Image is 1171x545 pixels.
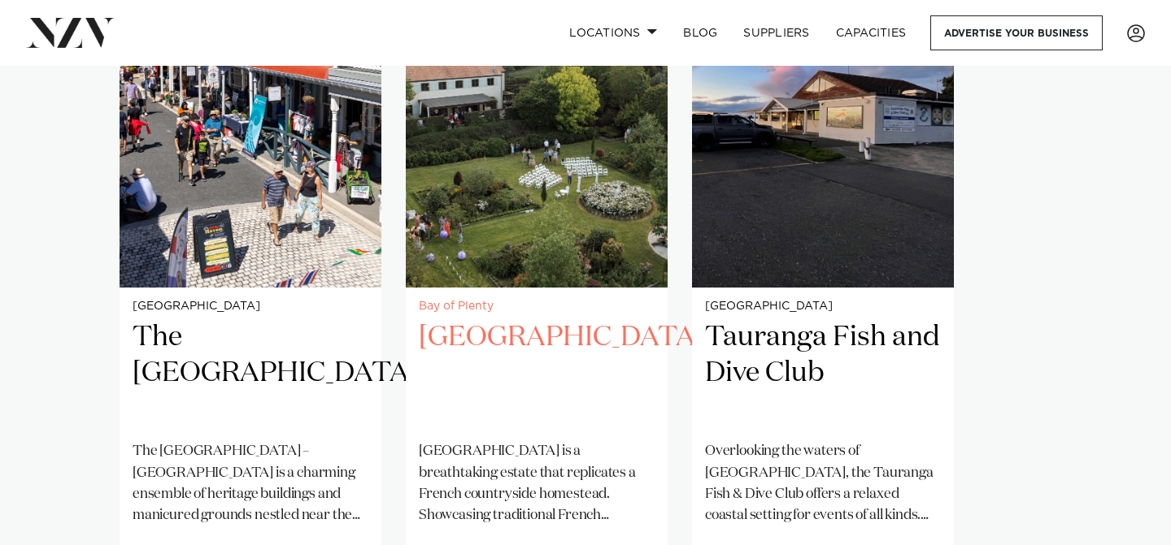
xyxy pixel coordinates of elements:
h2: Tauranga Fish and Dive Club [705,319,941,429]
small: [GEOGRAPHIC_DATA] [705,301,941,313]
a: Advertise your business [930,15,1103,50]
a: Capacities [823,15,920,50]
small: [GEOGRAPHIC_DATA] [133,301,368,313]
p: The [GEOGRAPHIC_DATA] – [GEOGRAPHIC_DATA] is a charming ensemble of heritage buildings and manicu... [133,441,368,526]
p: [GEOGRAPHIC_DATA] is a breathtaking estate that replicates a French countryside homestead. Showca... [419,441,655,526]
h2: The [GEOGRAPHIC_DATA] [133,319,368,429]
img: nzv-logo.png [26,18,115,47]
a: SUPPLIERS [730,15,822,50]
a: BLOG [670,15,730,50]
p: Overlooking the waters of [GEOGRAPHIC_DATA], the Tauranga Fish & Dive Club offers a relaxed coast... [705,441,941,526]
h2: [GEOGRAPHIC_DATA] [419,319,655,429]
a: Locations [556,15,670,50]
small: Bay of Plenty [419,301,655,313]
